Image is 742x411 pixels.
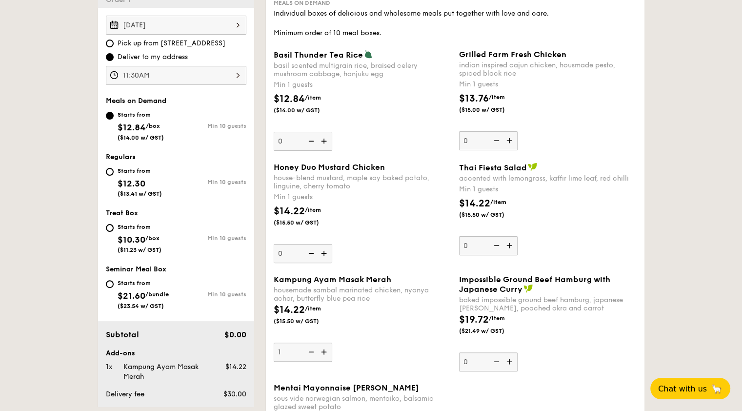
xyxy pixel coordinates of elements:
img: icon-vegan.f8ff3823.svg [523,284,533,293]
span: Delivery fee [106,390,144,398]
div: Min 10 guests [176,291,246,298]
button: Chat with us🦙 [650,378,730,399]
span: Honey Duo Mustard Chicken [274,163,385,172]
div: house-blend mustard, maple soy baked potato, linguine, cherry tomato [274,174,451,190]
span: ($14.00 w/ GST) [118,134,164,141]
img: icon-vegan.f8ff3823.svg [528,163,538,171]
span: Subtotal [106,330,139,339]
input: Deliver to my address [106,53,114,61]
span: $12.84 [274,93,305,105]
span: ($15.00 w/ GST) [459,106,525,114]
span: 🦙 [711,383,722,394]
div: Min 1 guests [459,80,637,89]
div: Add-ons [106,349,246,358]
div: Kampung Ayam Masak Merah [120,362,208,382]
span: ($14.00 w/ GST) [274,106,340,114]
div: Min 1 guests [459,185,637,194]
input: Honey Duo Mustard Chickenhouse-blend mustard, maple soy baked potato, linguine, cherry tomatoMin ... [274,244,332,263]
span: Basil Thunder Tea Rice [274,50,363,60]
span: Regulars [106,153,136,161]
img: icon-vegetarian.fe4039eb.svg [364,50,373,59]
input: Event date [106,16,246,35]
span: Grilled Farm Fresh Chicken [459,50,566,59]
img: icon-reduce.1d2dbef1.svg [303,343,318,361]
span: ($15.50 w/ GST) [274,317,340,325]
span: /item [305,305,321,312]
div: indian inspired cajun chicken, housmade pesto, spiced black rice [459,61,637,78]
span: $14.22 [459,198,490,209]
span: $14.22 [274,205,305,217]
div: Min 10 guests [176,235,246,242]
input: Starts from$10.30/box($11.23 w/ GST)Min 10 guests [106,224,114,232]
input: Kampung Ayam Masak Merahhousemade sambal marinated chicken, nyonya achar, butterfly blue pea rice... [274,343,332,362]
img: icon-add.58712e84.svg [503,236,518,255]
img: icon-reduce.1d2dbef1.svg [488,131,503,150]
span: Treat Box [106,209,138,217]
input: Thai Fiesta Saladaccented with lemongrass, kaffir lime leaf, red chilliMin 1 guests$14.22/item($1... [459,236,518,255]
div: Min 10 guests [176,179,246,185]
span: Deliver to my address [118,52,188,62]
span: $14.22 [225,363,246,371]
span: Meals on Demand [106,97,166,105]
div: Starts from [118,111,164,119]
div: Min 10 guests [176,123,246,129]
input: Pick up from [STREET_ADDRESS] [106,40,114,47]
img: icon-add.58712e84.svg [503,352,518,371]
div: accented with lemongrass, kaffir lime leaf, red chilli [459,174,637,183]
input: Event time [106,66,246,85]
div: Individual boxes of delicious and wholesome meals put together with love and care. Minimum order ... [274,9,637,38]
span: /box [145,235,160,242]
div: Starts from [118,279,169,287]
span: ($23.54 w/ GST) [118,303,164,309]
div: 1x [102,362,120,372]
div: Min 1 guests [274,80,451,90]
span: $14.22 [274,304,305,316]
span: /box [146,123,160,129]
div: sous vide norwegian salmon, mentaiko, balsamic glazed sweet potato [274,394,451,411]
input: Starts from$12.30($13.41 w/ GST)Min 10 guests [106,168,114,176]
span: $21.60 [118,290,145,301]
input: Starts from$21.60/bundle($23.54 w/ GST)Min 10 guests [106,280,114,288]
div: housemade sambal marinated chicken, nyonya achar, butterfly blue pea rice [274,286,451,303]
span: Kampung Ayam Masak Merah [274,275,391,284]
input: Impossible Ground Beef Hamburg with Japanese Currybaked impossible ground beef hamburg, japanese ... [459,352,518,371]
span: ($21.49 w/ GST) [459,327,525,335]
span: Chat with us [658,384,707,393]
div: baked impossible ground beef hamburg, japanese [PERSON_NAME], poached okra and carrot [459,296,637,312]
img: icon-add.58712e84.svg [318,343,332,361]
span: /item [305,94,321,101]
span: $12.30 [118,178,145,189]
span: /item [489,315,505,322]
input: Basil Thunder Tea Ricebasil scented multigrain rice, braised celery mushroom cabbage, hanjuku egg... [274,132,332,151]
img: icon-add.58712e84.svg [318,244,332,263]
div: Starts from [118,223,161,231]
img: icon-reduce.1d2dbef1.svg [303,132,318,150]
span: ($15.50 w/ GST) [274,219,340,226]
span: Pick up from [STREET_ADDRESS] [118,39,225,48]
span: $30.00 [223,390,246,398]
span: $10.30 [118,234,145,245]
span: $19.72 [459,314,489,326]
div: Min 1 guests [274,192,451,202]
span: ($11.23 w/ GST) [118,247,161,253]
span: /item [490,199,506,205]
span: $13.76 [459,93,489,104]
span: Thai Fiesta Salad [459,163,527,172]
span: ($13.41 w/ GST) [118,190,162,197]
span: Seminar Meal Box [106,265,166,273]
span: /bundle [145,291,169,298]
span: /item [489,94,505,101]
img: icon-reduce.1d2dbef1.svg [303,244,318,263]
span: /item [305,206,321,213]
div: Starts from [118,167,162,175]
span: Mentai Mayonnaise [PERSON_NAME] [274,383,419,392]
img: icon-reduce.1d2dbef1.svg [488,352,503,371]
input: Grilled Farm Fresh Chickenindian inspired cajun chicken, housmade pesto, spiced black riceMin 1 g... [459,131,518,150]
span: ($15.50 w/ GST) [459,211,525,219]
div: basil scented multigrain rice, braised celery mushroom cabbage, hanjuku egg [274,62,451,78]
span: $12.84 [118,122,146,133]
img: icon-add.58712e84.svg [503,131,518,150]
input: Starts from$12.84/box($14.00 w/ GST)Min 10 guests [106,112,114,120]
span: Impossible Ground Beef Hamburg with Japanese Curry [459,275,610,294]
img: icon-reduce.1d2dbef1.svg [488,236,503,255]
